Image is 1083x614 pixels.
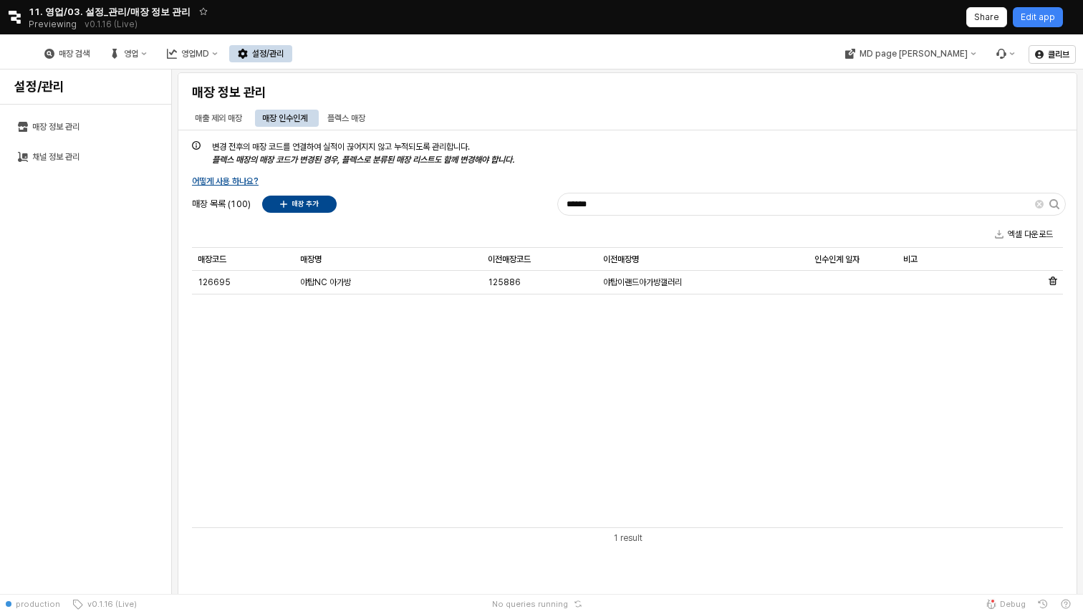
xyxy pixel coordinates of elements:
[300,277,351,288] span: 야탑NC 아가방
[29,4,191,19] span: 11. 영업/03. 설정_관리/매장 정보 관리
[989,226,1059,243] button: 엑셀 다운로드
[124,49,138,59] div: 영업
[192,85,327,100] h4: 매장 정보 관리
[59,49,90,59] div: 매장 검색
[83,598,137,610] span: v0.1.16 (Live)
[262,110,307,127] div: 매장 인수인계
[192,176,259,187] button: 어떻게 사용 하나요?
[77,14,145,34] button: Releases and History
[814,254,860,265] span: 인수인계 일자
[181,49,209,59] div: 영업MD
[9,143,162,171] button: 채널 정보 관리
[603,277,682,288] span: 야탑이랜드아가방갤러리
[1035,200,1044,208] button: Clear
[262,196,337,213] button: 매장 추가
[192,197,251,211] p: 매장 목록 (100)
[195,110,242,127] div: 매출 제외 매장
[859,49,967,59] div: MD page [PERSON_NAME]
[212,155,514,165] strong: 플렉스 매장의 매장 코드가 변경된 경우, 플렉스로 분류된 매장 리스트도 함께 변경해야 합니다.
[980,594,1031,614] button: Debug
[327,110,365,127] div: 플렉스 매장
[1031,594,1054,614] button: History
[319,110,374,127] div: 플렉스 매장
[571,600,585,608] button: Reset app state
[172,69,1083,594] main: App Frame
[987,45,1023,62] div: Menu item 6
[9,113,162,140] button: 매장 정보 관리
[252,49,284,59] div: 설정/관리
[198,254,226,265] span: 매장코드
[229,45,292,62] button: 설정/관리
[29,14,145,34] div: Previewing v0.1.16 (Live)
[292,199,319,208] p: 매장 추가
[186,110,251,127] div: 매출 제외 매장
[1013,7,1063,27] button: Edit app
[254,110,316,127] div: 매장 인수인계
[488,277,521,288] span: 125886
[196,4,211,19] button: Add app to favorites
[1000,598,1026,610] span: Debug
[212,140,514,166] p: 변경 전후의 매장 코드를 연결하여 실적이 끊어지지 않고 누적되도록 관리합니다.
[1048,49,1069,60] p: 클리브
[836,45,984,62] button: MD page [PERSON_NAME]
[32,152,153,162] div: 채널 정보 관리
[192,527,1063,548] div: Table toolbar
[492,598,568,610] span: No queries running
[14,80,157,94] h4: 설정/관리
[36,45,98,62] button: 매장 검색
[29,17,77,32] span: Previewing
[1054,594,1077,614] button: Help
[903,254,918,265] span: 비고
[966,7,1007,27] button: Share app
[101,45,155,62] button: 영업
[1029,45,1076,64] button: 클리브
[836,45,984,62] div: MD page 이동
[85,19,138,30] p: v0.1.16 (Live)
[16,598,60,610] span: production
[66,594,143,614] button: v0.1.16 (Live)
[1021,11,1055,23] p: Edit app
[613,531,642,545] div: 1 result
[603,254,639,265] span: 이전매장명
[32,122,153,132] div: 매장 정보 관리
[488,254,531,265] span: 이전매장코드
[974,11,999,23] p: Share
[300,254,322,265] span: 매장명
[158,45,226,62] button: 영업MD
[198,277,231,288] span: 126695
